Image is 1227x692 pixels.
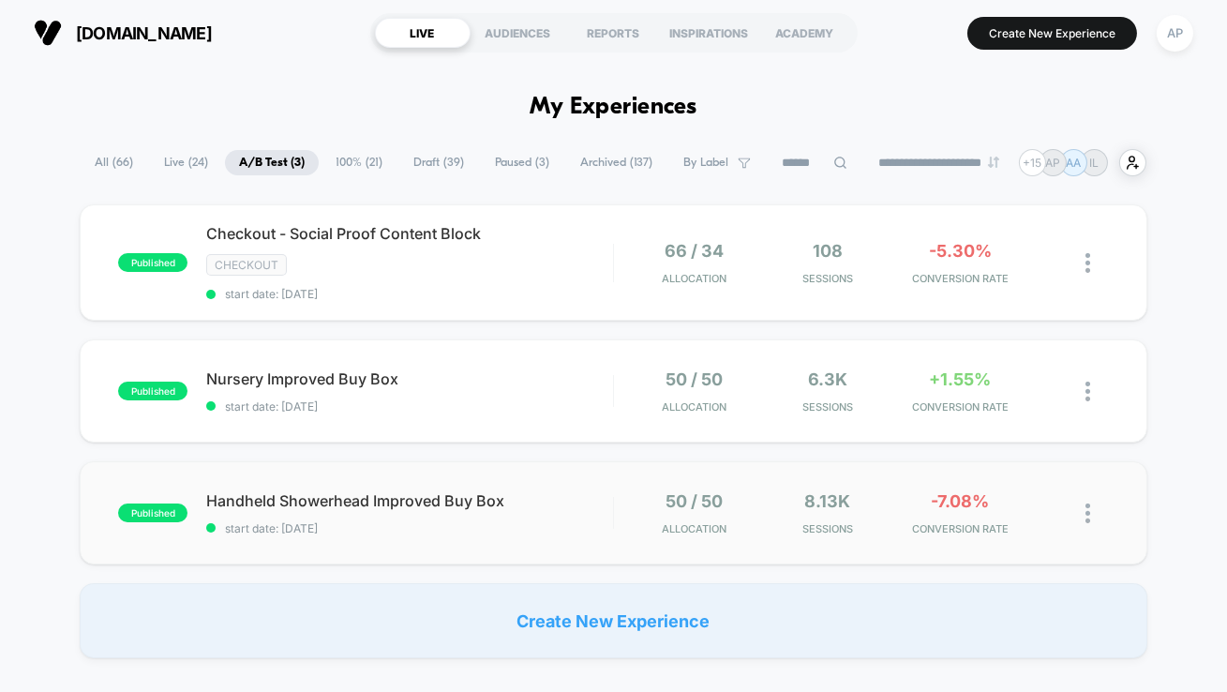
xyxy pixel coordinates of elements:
button: AP [1151,14,1199,53]
span: CONVERSION RATE [899,272,1023,285]
span: Paused ( 3 ) [481,150,563,175]
span: 8.13k [804,491,850,511]
div: + 15 [1019,149,1046,176]
img: close [1085,504,1090,523]
span: published [118,253,187,272]
span: 66 / 34 [666,241,725,261]
span: start date: [DATE] [206,399,613,414]
span: All ( 66 ) [81,150,147,175]
span: Allocation [663,522,727,535]
div: LIVE [375,18,471,48]
span: Handheld Showerhead Improved Buy Box [206,491,613,510]
div: REPORTS [566,18,662,48]
div: AUDIENCES [471,18,566,48]
span: CONVERSION RATE [899,400,1023,414]
span: 6.3k [808,369,847,389]
span: Allocation [663,400,727,414]
span: Live ( 24 ) [150,150,222,175]
span: 50 / 50 [666,369,724,389]
div: ACADEMY [757,18,853,48]
span: By Label [683,156,728,170]
span: CHECKOUT [206,254,287,276]
span: published [118,504,187,522]
span: 108 [813,241,843,261]
span: Draft ( 39 ) [399,150,478,175]
div: AP [1157,15,1193,52]
div: Create New Experience [80,583,1147,658]
span: published [118,382,187,400]
span: Sessions [766,522,890,535]
h1: My Experiences [530,94,697,121]
span: -5.30% [929,241,992,261]
span: Archived ( 137 ) [566,150,666,175]
button: [DOMAIN_NAME] [28,18,217,48]
span: start date: [DATE] [206,521,613,535]
span: [DOMAIN_NAME] [76,23,212,43]
span: 100% ( 21 ) [322,150,397,175]
img: end [988,157,999,168]
img: close [1085,382,1090,401]
span: CONVERSION RATE [899,522,1023,535]
span: Sessions [766,272,890,285]
img: close [1085,253,1090,273]
span: Allocation [663,272,727,285]
span: Nursery Improved Buy Box [206,369,613,388]
span: start date: [DATE] [206,287,613,301]
span: 50 / 50 [666,491,724,511]
span: Checkout - Social Proof Content Block [206,224,613,243]
span: A/B Test ( 3 ) [225,150,319,175]
span: -7.08% [931,491,989,511]
span: +1.55% [929,369,991,389]
p: IL [1090,156,1100,170]
p: AP [1046,156,1061,170]
span: Sessions [766,400,890,414]
div: INSPIRATIONS [662,18,757,48]
img: Visually logo [34,19,62,47]
p: AA [1067,156,1082,170]
button: Create New Experience [967,17,1137,50]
